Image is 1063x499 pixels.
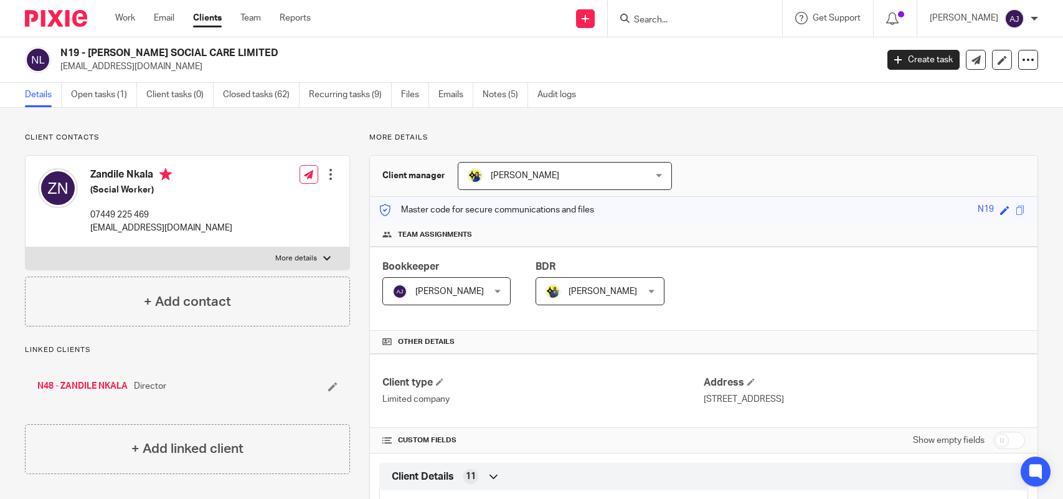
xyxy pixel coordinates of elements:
h4: CUSTOM FIELDS [382,435,704,445]
h4: Zandile Nkala [90,168,232,184]
p: [PERSON_NAME] [930,12,998,24]
p: Linked clients [25,345,350,355]
span: Bookkeeper [382,262,440,272]
a: Closed tasks (62) [223,83,300,107]
label: Show empty fields [913,434,985,447]
span: Other details [398,337,455,347]
span: Team assignments [398,230,472,240]
i: Primary [159,168,172,181]
a: Files [401,83,429,107]
a: Details [25,83,62,107]
span: Get Support [813,14,861,22]
span: Client Details [392,470,454,483]
span: Director [134,380,166,392]
img: svg%3E [25,47,51,73]
span: [PERSON_NAME] [491,171,559,180]
h3: Client manager [382,169,445,182]
p: [EMAIL_ADDRESS][DOMAIN_NAME] [90,222,232,234]
p: [EMAIL_ADDRESS][DOMAIN_NAME] [60,60,869,73]
p: More details [369,133,1038,143]
h2: N19 - [PERSON_NAME] SOCIAL CARE LIMITED [60,47,707,60]
span: [PERSON_NAME] [569,287,637,296]
img: Pixie [25,10,87,27]
img: svg%3E [1004,9,1024,29]
div: N19 [978,203,994,217]
a: Recurring tasks (9) [309,83,392,107]
a: Email [154,12,174,24]
p: Client contacts [25,133,350,143]
a: Work [115,12,135,24]
img: svg%3E [38,168,78,208]
h4: Address [704,376,1025,389]
h4: + Add linked client [131,439,243,459]
a: Team [240,12,261,24]
a: N48 - ZANDILE NKALA [37,380,128,392]
a: Audit logs [537,83,585,107]
a: Open tasks (1) [71,83,137,107]
img: Dennis-Starbridge.jpg [546,284,560,299]
p: More details [275,254,317,264]
p: Master code for secure communications and files [379,204,594,216]
a: Create task [887,50,960,70]
a: Client tasks (0) [146,83,214,107]
span: BDR [536,262,555,272]
h5: (Social Worker) [90,184,232,196]
a: Emails [438,83,473,107]
p: 07449 225 469 [90,209,232,221]
p: Limited company [382,393,704,406]
img: svg%3E [392,284,407,299]
input: Search [633,15,745,26]
span: [PERSON_NAME] [415,287,484,296]
img: Bobo-Starbridge%201.jpg [468,168,483,183]
a: Notes (5) [483,83,528,107]
a: Clients [193,12,222,24]
h4: Client type [382,376,704,389]
a: Reports [280,12,311,24]
h4: + Add contact [144,292,231,311]
span: 11 [466,470,476,483]
p: [STREET_ADDRESS] [704,393,1025,406]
